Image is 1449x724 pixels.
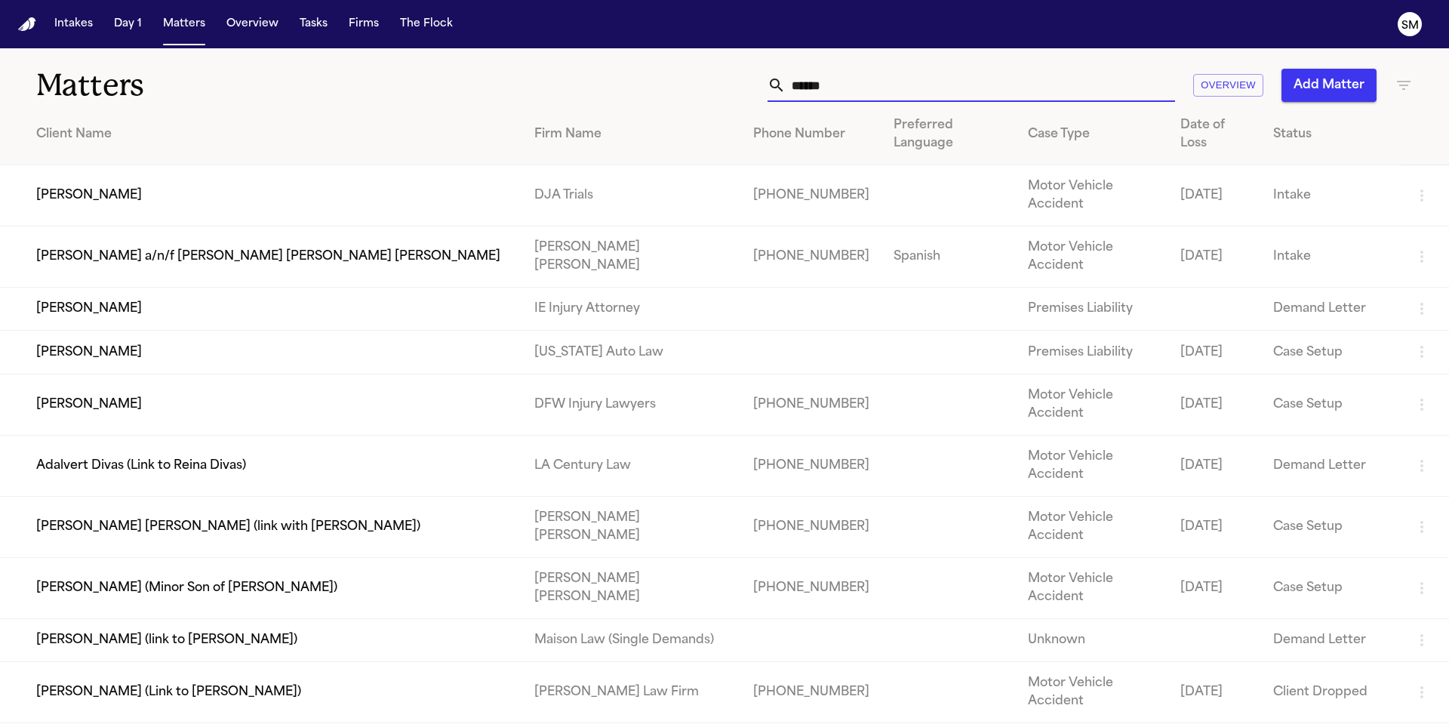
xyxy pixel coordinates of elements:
div: Status [1273,125,1389,143]
td: [DATE] [1168,331,1260,374]
button: Overview [220,11,285,38]
td: DJA Trials [522,165,741,226]
td: [PERSON_NAME] Law Firm [522,662,741,723]
td: [PHONE_NUMBER] [741,226,881,288]
td: DFW Injury Lawyers [522,374,741,435]
td: Motor Vehicle Accident [1016,496,1168,557]
td: [PERSON_NAME] [PERSON_NAME] [522,226,741,288]
td: [PHONE_NUMBER] [741,435,881,496]
td: [DATE] [1168,557,1260,618]
td: [DATE] [1168,374,1260,435]
td: Premises Liability [1016,331,1168,374]
td: [DATE] [1168,226,1260,288]
a: Home [18,17,36,32]
button: Overview [1193,74,1263,97]
td: Demand Letter [1261,618,1401,661]
td: [US_STATE] Auto Law [522,331,741,374]
td: LA Century Law [522,435,741,496]
td: [PERSON_NAME] [PERSON_NAME] [522,557,741,618]
h1: Matters [36,66,437,104]
td: Case Setup [1261,331,1401,374]
button: Day 1 [108,11,148,38]
td: Motor Vehicle Accident [1016,226,1168,288]
td: Motor Vehicle Accident [1016,557,1168,618]
td: Client Dropped [1261,662,1401,723]
button: Tasks [294,11,334,38]
div: Date of Loss [1180,116,1248,153]
button: The Flock [394,11,459,38]
div: Case Type [1028,125,1156,143]
div: Phone Number [753,125,869,143]
td: [PHONE_NUMBER] [741,374,881,435]
td: Motor Vehicle Accident [1016,662,1168,723]
td: IE Injury Attorney [522,288,741,331]
td: Unknown [1016,618,1168,661]
td: [PHONE_NUMBER] [741,557,881,618]
td: [PHONE_NUMBER] [741,496,881,557]
td: [DATE] [1168,662,1260,723]
button: Firms [343,11,385,38]
td: [PERSON_NAME] [PERSON_NAME] [522,496,741,557]
div: Preferred Language [894,116,1004,153]
td: [DATE] [1168,496,1260,557]
td: Intake [1261,226,1401,288]
td: Maison Law (Single Demands) [522,618,741,661]
td: Demand Letter [1261,435,1401,496]
button: Add Matter [1281,69,1377,102]
button: Matters [157,11,211,38]
td: [PHONE_NUMBER] [741,662,881,723]
td: Premises Liability [1016,288,1168,331]
td: [PHONE_NUMBER] [741,165,881,226]
td: Motor Vehicle Accident [1016,435,1168,496]
div: Firm Name [534,125,729,143]
td: Case Setup [1261,496,1401,557]
div: Client Name [36,125,510,143]
td: [DATE] [1168,435,1260,496]
td: Demand Letter [1261,288,1401,331]
td: Case Setup [1261,557,1401,618]
td: Motor Vehicle Accident [1016,374,1168,435]
button: Intakes [48,11,99,38]
td: [DATE] [1168,165,1260,226]
td: Case Setup [1261,374,1401,435]
td: Intake [1261,165,1401,226]
img: Finch Logo [18,17,36,32]
td: Spanish [881,226,1017,288]
td: Motor Vehicle Accident [1016,165,1168,226]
